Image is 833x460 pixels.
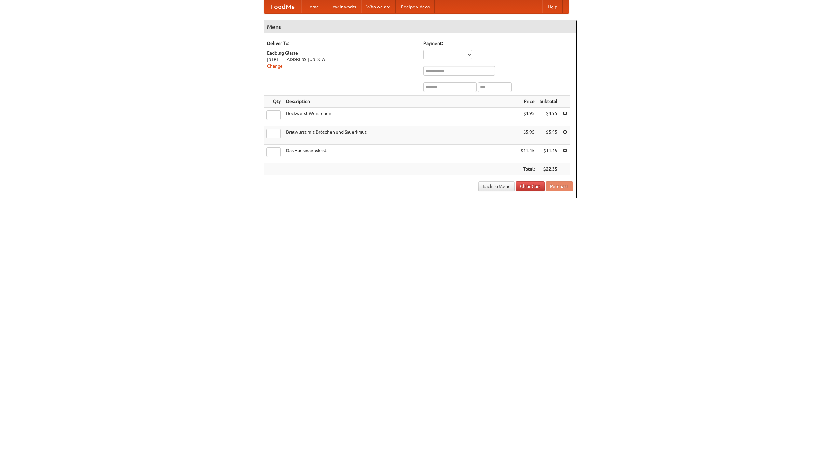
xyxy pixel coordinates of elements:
[264,0,301,13] a: FoodMe
[267,56,417,63] div: [STREET_ADDRESS][US_STATE]
[283,126,518,145] td: Bratwurst mit Brötchen und Sauerkraut
[264,20,576,33] h4: Menu
[478,181,515,191] a: Back to Menu
[361,0,396,13] a: Who we are
[423,40,573,46] h5: Payment:
[283,108,518,126] td: Bockwurst Würstchen
[537,126,560,145] td: $5.95
[537,163,560,175] th: $22.35
[283,145,518,163] td: Das Hausmannskost
[537,108,560,126] td: $4.95
[264,96,283,108] th: Qty
[267,63,283,69] a: Change
[396,0,435,13] a: Recipe videos
[267,40,417,46] h5: Deliver To:
[542,0,563,13] a: Help
[518,96,537,108] th: Price
[518,163,537,175] th: Total:
[537,145,560,163] td: $11.45
[324,0,361,13] a: How it works
[267,50,417,56] div: Eadburg Glasse
[546,181,573,191] button: Purchase
[516,181,545,191] a: Clear Cart
[518,126,537,145] td: $5.95
[301,0,324,13] a: Home
[518,108,537,126] td: $4.95
[283,96,518,108] th: Description
[518,145,537,163] td: $11.45
[537,96,560,108] th: Subtotal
